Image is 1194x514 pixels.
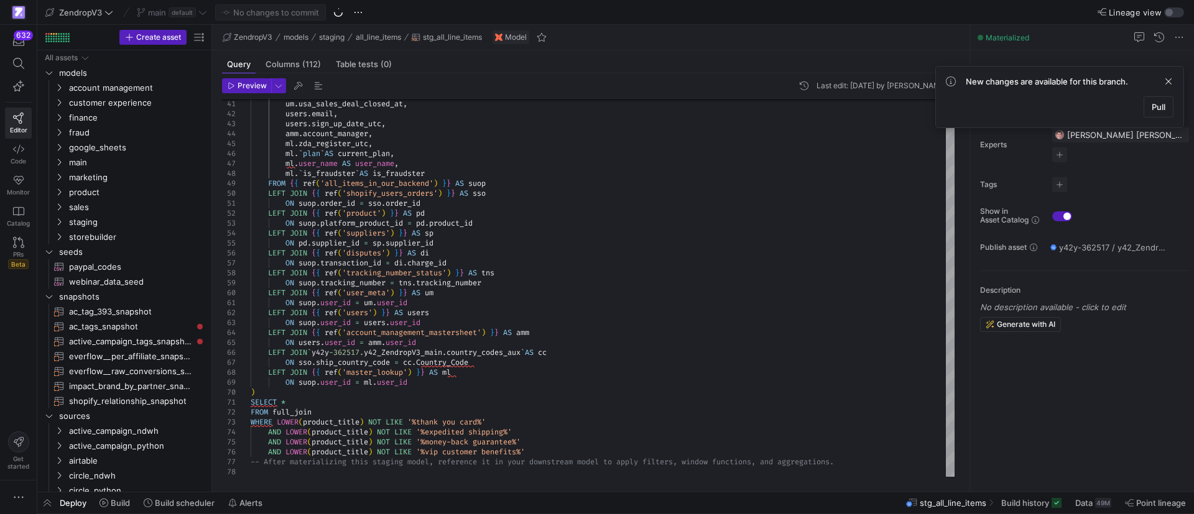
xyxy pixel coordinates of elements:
span: pd [298,238,307,248]
span: . [316,278,320,288]
span: tns [399,278,412,288]
span: . [425,218,429,228]
span: . [294,168,298,178]
span: . [294,149,298,158]
span: PRs [13,250,24,258]
button: Data49M [1070,492,1117,513]
span: Tags [980,180,1042,189]
span: { [312,188,316,198]
div: 46 [222,149,236,158]
span: . [381,198,386,208]
span: pd [416,218,425,228]
img: https://storage.googleapis.com/y42-prod-data-exchange/images/qZXOSqkTtPuVcXVzF40oUlM07HVTwZXfPK0U... [12,6,25,19]
button: Alerts [223,492,268,513]
span: tracking_number [320,278,386,288]
span: ( [338,248,342,258]
span: 'shopify_users_orders' [342,188,438,198]
span: ref [325,208,338,218]
span: ` [298,168,303,178]
span: . [307,109,312,119]
span: ref [325,268,338,278]
span: Experts [980,140,1042,149]
button: Generate with AI [980,317,1061,332]
span: tns [481,268,494,278]
span: main [69,155,205,170]
span: is_fraudster [373,168,425,178]
span: Alerts [239,498,262,508]
div: Press SPACE to select this row. [42,200,206,214]
a: PRsBeta [5,232,32,274]
span: Lineage view [1109,7,1162,17]
div: 632 [14,30,33,40]
span: } [442,178,447,188]
span: sp [425,228,433,238]
span: , [394,158,399,168]
span: product_id [429,218,473,228]
button: y42y-362517 / y42_ZendropV3_main / stg_all_line_items [1047,239,1172,255]
div: Press SPACE to select this row. [42,65,206,80]
span: = [407,218,412,228]
span: seeds [59,245,205,259]
span: . [298,129,303,139]
span: New changes are available for this branch. [966,76,1128,86]
span: usa_sales_deal_closed_at [298,99,403,109]
span: Materialized [986,33,1029,42]
span: finance [69,111,205,125]
span: , [390,149,394,158]
span: Pull [1152,102,1165,112]
span: { [312,208,316,218]
span: Catalog [7,219,30,227]
span: } [451,188,455,198]
span: order_id [386,198,420,208]
span: AS [468,268,477,278]
span: Monitor [7,188,30,196]
div: 54 [222,228,236,238]
div: 55 [222,238,236,248]
span: . [316,218,320,228]
div: 53 [222,218,236,228]
span: LEFT [268,188,285,198]
div: 60 [222,288,236,298]
span: suop [468,178,486,188]
button: stg_all_line_items [409,30,485,45]
a: paypal_codes​​​​​​ [42,259,206,274]
span: 'disputes' [342,248,386,258]
button: Create asset [119,30,187,45]
span: tracking_number [416,278,481,288]
span: } [455,268,460,278]
span: (0) [381,60,392,68]
span: active_campaign_python [69,439,205,453]
span: LEFT [268,248,285,258]
button: ZendropV3 [220,30,275,45]
span: } [399,228,403,238]
button: Build history [996,492,1067,513]
span: = [386,258,390,268]
span: , [403,99,407,109]
button: staging [316,30,348,45]
span: customer experience [69,96,205,110]
div: 44 [222,129,236,139]
span: . [412,278,416,288]
span: staging [69,215,205,229]
div: 49 [222,178,236,188]
div: 42 [222,109,236,119]
span: JOIN [290,228,307,238]
span: Publish asset [980,243,1027,252]
span: JOIN [290,248,307,258]
span: storebuilder [69,230,205,244]
a: https://storage.googleapis.com/y42-prod-data-exchange/images/qZXOSqkTtPuVcXVzF40oUlM07HVTwZXfPK0U... [5,2,32,23]
button: ZendropV3 [42,4,116,21]
div: Press SPACE to select this row. [42,259,206,274]
a: active_campaign_tags_snapshot​​​​​​​ [42,334,206,349]
span: [PERSON_NAME] [PERSON_NAME] [PERSON_NAME] [1067,130,1184,140]
span: ) [381,208,386,218]
span: { [316,248,320,258]
span: { [312,228,316,238]
span: . [316,198,320,208]
span: = [364,238,368,248]
span: (112) [302,60,321,68]
span: JOIN [290,188,307,198]
div: 41 [222,99,236,109]
div: Press SPACE to select this row. [42,110,206,125]
span: suop [298,258,316,268]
